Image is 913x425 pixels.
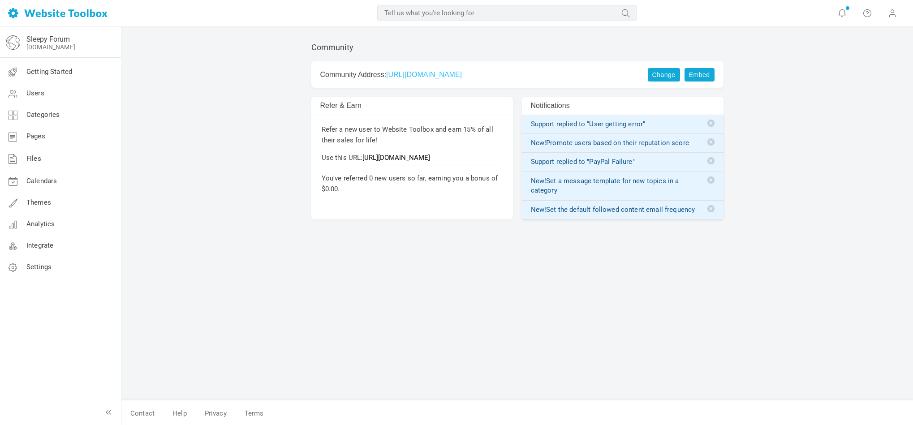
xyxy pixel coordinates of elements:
[707,157,715,164] span: Delete notification
[26,132,45,140] span: Pages
[26,220,55,228] span: Analytics
[320,101,467,110] h2: Refer & Earn
[236,406,264,421] a: Terms
[531,101,678,110] h2: Notifications
[26,263,52,271] span: Settings
[322,173,503,194] p: You've referred 0 new users so far, earning you a bonus of $0.00.
[26,111,60,119] span: Categories
[531,176,715,196] a: New!Set a message template for new topics in a category
[531,120,715,129] a: Support replied to "User getting error"
[26,155,41,163] span: Files
[320,70,636,79] h2: Community Address:
[648,68,680,82] a: Change
[531,206,547,214] span: New!
[26,89,44,97] span: Users
[531,177,547,185] span: New!
[26,177,57,185] span: Calendars
[386,71,462,78] a: [URL][DOMAIN_NAME]
[531,205,715,215] a: New!Set the default followed content email frequency
[685,68,715,82] a: Embed
[531,157,715,167] a: Support replied to "PayPal Failure"
[26,198,51,206] span: Themes
[26,68,72,76] span: Getting Started
[26,241,53,249] span: Integrate
[196,406,236,421] a: Privacy
[121,406,164,421] a: Contact
[6,35,20,50] img: globe-icon.png
[707,120,715,127] span: Delete notification
[164,406,196,421] a: Help
[322,152,503,166] p: Use this URL:
[707,138,715,146] span: Delete notification
[26,43,75,51] a: [DOMAIN_NAME]
[531,138,715,148] a: New!Promote users based on their reputation score
[311,43,353,52] h1: Community
[26,35,70,43] a: Sleepy Forum
[707,176,715,184] span: Delete notification
[531,139,547,147] span: New!
[707,205,715,212] span: Delete notification
[377,5,637,21] input: Tell us what you're looking for
[322,124,503,146] p: Refer a new user to Website Toolbox and earn 15% of all their sales for life!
